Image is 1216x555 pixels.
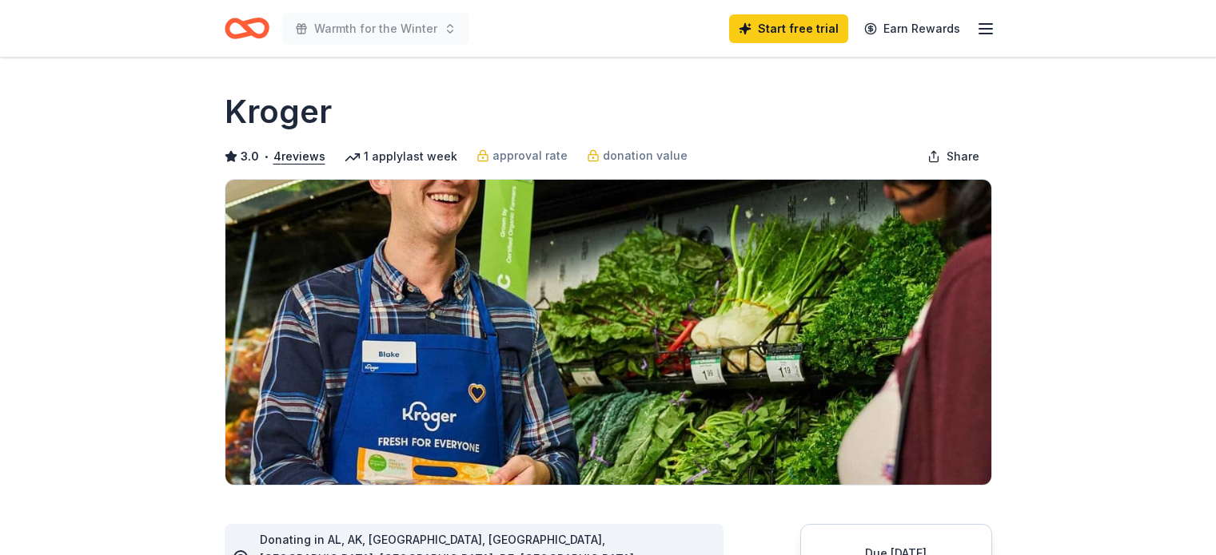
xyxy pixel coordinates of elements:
[947,147,979,166] span: Share
[314,19,437,38] span: Warmth for the Winter
[263,150,269,163] span: •
[492,146,568,165] span: approval rate
[225,89,332,134] h1: Kroger
[241,147,259,166] span: 3.0
[273,147,325,166] button: 4reviews
[915,141,992,172] button: Share
[345,147,457,166] div: 1 apply last week
[225,180,991,485] img: Image for Kroger
[476,146,568,165] a: approval rate
[587,146,688,165] a: donation value
[603,146,688,165] span: donation value
[729,14,848,43] a: Start free trial
[282,13,469,45] button: Warmth for the Winter
[225,10,269,47] a: Home
[855,14,970,43] a: Earn Rewards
